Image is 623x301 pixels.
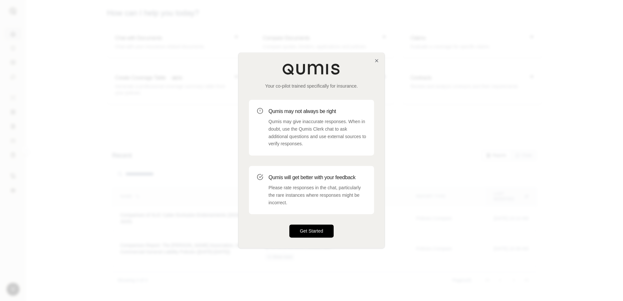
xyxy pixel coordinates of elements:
[289,225,334,238] button: Get Started
[282,63,341,75] img: Qumis Logo
[249,83,374,89] p: Your co-pilot trained specifically for insurance.
[268,184,366,206] p: Please rate responses in the chat, particularly the rare instances where responses might be incor...
[268,174,366,181] h3: Qumis will get better with your feedback
[268,118,366,148] p: Qumis may give inaccurate responses. When in doubt, use the Qumis Clerk chat to ask additional qu...
[268,107,366,115] h3: Qumis may not always be right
